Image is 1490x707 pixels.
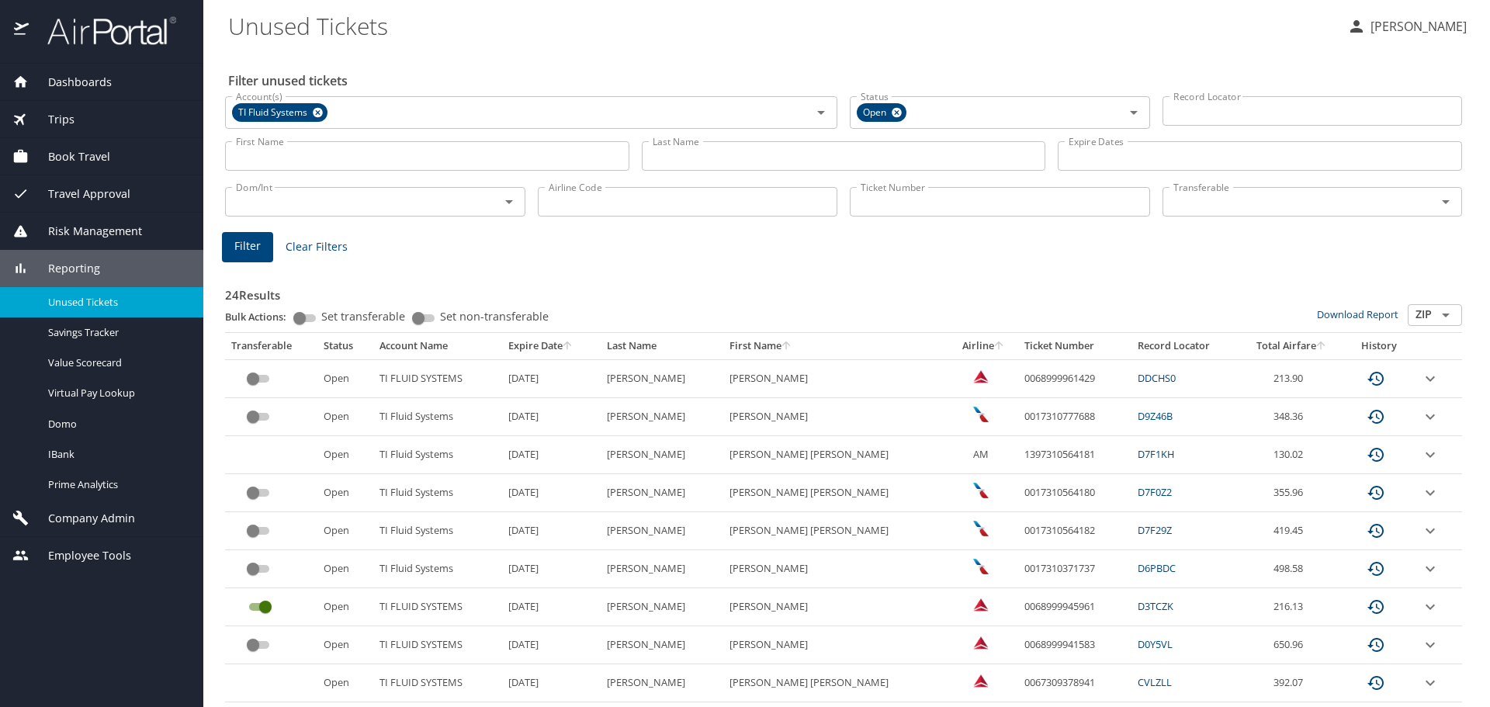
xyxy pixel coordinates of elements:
button: expand row [1421,636,1440,654]
p: [PERSON_NAME] [1366,17,1467,36]
span: Filter [234,237,261,256]
span: Dashboards [29,74,112,91]
td: 0067309378941 [1018,664,1131,702]
td: [PERSON_NAME] [723,359,948,397]
h1: Unused Tickets [228,2,1335,50]
td: [DATE] [502,588,601,626]
th: Record Locator [1131,333,1239,359]
a: D7F0Z2 [1138,485,1172,499]
img: Delta Airlines [973,673,989,688]
img: Delta Airlines [973,369,989,384]
td: [PERSON_NAME] [601,359,723,397]
a: D3TCZK [1138,599,1173,613]
span: Prime Analytics [48,477,185,492]
td: [DATE] [502,664,601,702]
button: expand row [1421,369,1440,388]
td: Open [317,626,373,664]
button: sort [994,341,1005,352]
td: [PERSON_NAME] [723,588,948,626]
td: Open [317,398,373,436]
td: TI FLUID SYSTEMS [373,664,502,702]
h2: Filter unused tickets [228,68,1465,93]
th: History [1344,333,1415,359]
span: TI Fluid Systems [232,105,317,121]
td: TI FLUID SYSTEMS [373,588,502,626]
th: Expire Date [502,333,601,359]
td: [DATE] [502,474,601,512]
a: Download Report [1317,307,1398,321]
th: First Name [723,333,948,359]
th: Total Airfare [1239,333,1344,359]
td: Open [317,550,373,588]
td: Open [317,359,373,397]
td: TI FLUID SYSTEMS [373,359,502,397]
button: expand row [1421,522,1440,540]
td: TI FLUID SYSTEMS [373,626,502,664]
td: [PERSON_NAME] [601,588,723,626]
button: Open [498,191,520,213]
td: [PERSON_NAME] [723,626,948,664]
div: Transferable [231,339,311,353]
td: 0017310371737 [1018,550,1131,588]
span: Reporting [29,260,100,277]
td: [DATE] [502,626,601,664]
td: [DATE] [502,398,601,436]
span: Set non-transferable [440,311,549,322]
td: [PERSON_NAME] [723,550,948,588]
button: [PERSON_NAME] [1341,12,1473,40]
th: Ticket Number [1018,333,1131,359]
span: Open [857,105,896,121]
td: [PERSON_NAME] [601,436,723,474]
td: Open [317,664,373,702]
div: TI Fluid Systems [232,103,327,122]
button: Clear Filters [279,233,354,262]
th: Account Name [373,333,502,359]
span: IBank [48,447,185,462]
h3: 24 Results [225,277,1462,304]
td: 213.90 [1239,359,1344,397]
td: 0068999945961 [1018,588,1131,626]
td: [PERSON_NAME] [601,512,723,550]
td: TI Fluid Systems [373,398,502,436]
button: expand row [1421,598,1440,616]
span: AM [973,447,989,461]
a: D7F1KH [1138,447,1174,461]
button: Open [1435,304,1457,326]
span: Employee Tools [29,547,131,564]
img: American Airlines [973,559,989,574]
td: 216.13 [1239,588,1344,626]
td: Open [317,474,373,512]
span: Company Admin [29,510,135,527]
th: Last Name [601,333,723,359]
button: expand row [1421,674,1440,692]
div: Open [857,103,906,122]
a: DDCHS0 [1138,371,1176,385]
td: 1397310564181 [1018,436,1131,474]
button: expand row [1421,445,1440,464]
td: 650.96 [1239,626,1344,664]
td: [PERSON_NAME] [PERSON_NAME] [723,474,948,512]
a: D7F29Z [1138,523,1172,537]
img: airportal-logo.png [30,16,176,46]
td: 355.96 [1239,474,1344,512]
p: Bulk Actions: [225,310,299,324]
td: TI Fluid Systems [373,512,502,550]
td: [DATE] [502,359,601,397]
td: Open [317,436,373,474]
td: [PERSON_NAME] [723,398,948,436]
button: Open [1435,191,1457,213]
th: Status [317,333,373,359]
button: Filter [222,232,273,262]
a: D6PBDC [1138,561,1176,575]
img: American Airlines [973,483,989,498]
td: [PERSON_NAME] [601,626,723,664]
td: [PERSON_NAME] [601,474,723,512]
td: 348.36 [1239,398,1344,436]
button: Open [810,102,832,123]
td: 419.45 [1239,512,1344,550]
span: Risk Management [29,223,142,240]
td: 0017310777688 [1018,398,1131,436]
td: 0068999941583 [1018,626,1131,664]
button: Open [1123,102,1145,123]
span: Clear Filters [286,237,348,257]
